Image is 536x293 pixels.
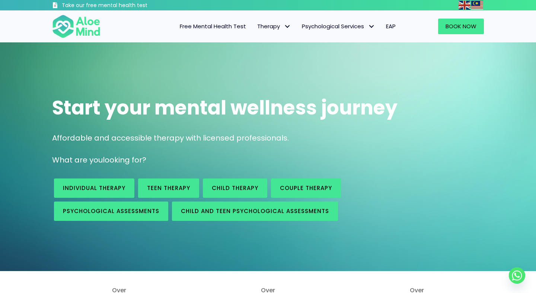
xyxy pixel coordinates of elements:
span: Psychological assessments [63,207,159,215]
img: Aloe mind Logo [52,14,100,39]
a: Individual therapy [54,178,134,198]
span: Child Therapy [212,184,258,192]
span: Psychological Services: submenu [366,21,377,32]
p: Affordable and accessible therapy with licensed professionals. [52,133,484,144]
span: Child and Teen Psychological assessments [181,207,329,215]
a: Whatsapp [509,267,525,284]
span: Therapy [257,22,291,30]
a: Couple therapy [271,178,341,198]
img: ms [471,1,483,10]
span: Therapy: submenu [282,21,293,32]
a: Take our free mental health test [52,2,187,10]
a: Book Now [438,19,484,34]
a: Free Mental Health Test [174,19,252,34]
h3: Take our free mental health test [62,2,187,9]
span: Psychological Services [302,22,375,30]
span: looking for? [103,155,146,165]
span: Start your mental wellness journey [52,94,398,121]
span: EAP [386,22,396,30]
a: Malay [471,1,484,9]
span: What are you [52,155,103,165]
a: Psychological assessments [54,202,168,221]
a: Child and Teen Psychological assessments [172,202,338,221]
a: EAP [380,19,401,34]
a: TherapyTherapy: submenu [252,19,296,34]
nav: Menu [110,19,401,34]
span: Couple therapy [280,184,332,192]
a: Psychological ServicesPsychological Services: submenu [296,19,380,34]
img: en [459,1,470,10]
a: Child Therapy [203,178,267,198]
span: Individual therapy [63,184,125,192]
span: Teen Therapy [147,184,190,192]
span: Free Mental Health Test [180,22,246,30]
a: English [459,1,471,9]
span: Book Now [446,22,476,30]
a: Teen Therapy [138,178,199,198]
